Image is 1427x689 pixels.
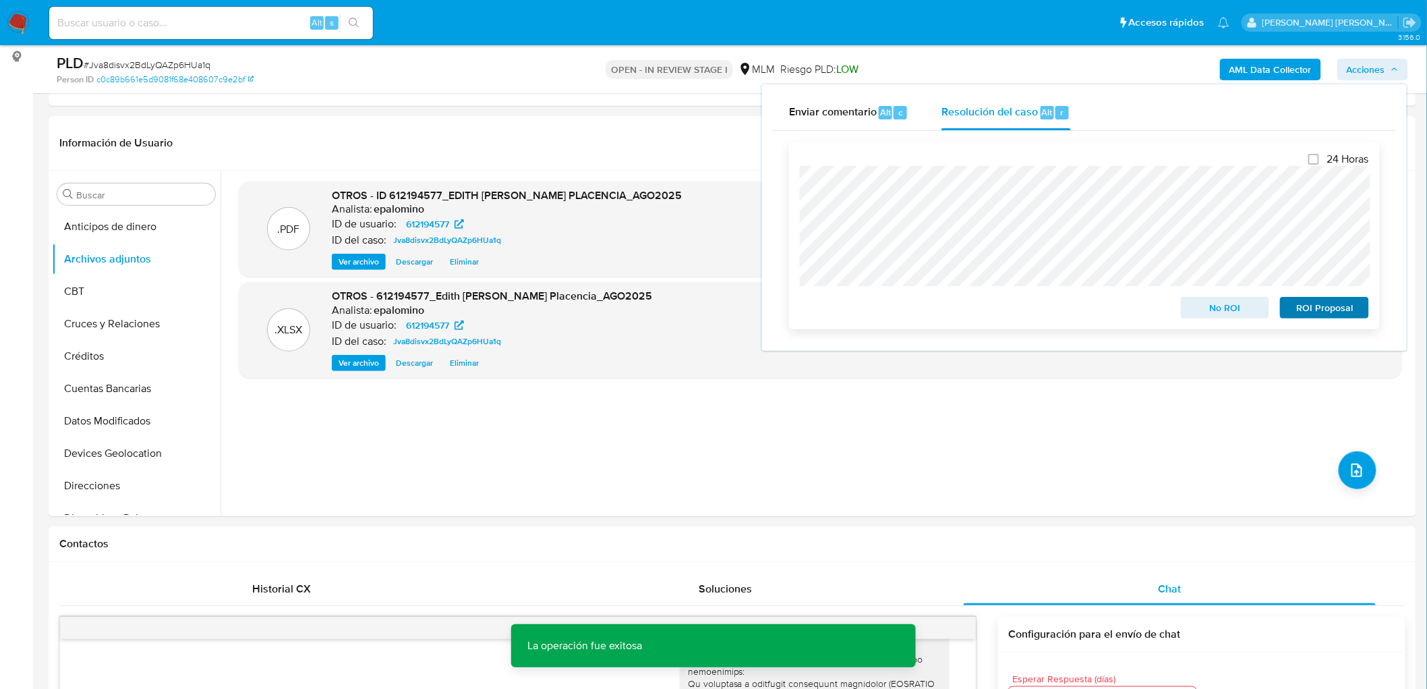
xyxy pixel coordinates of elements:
p: ID del caso: [332,335,386,348]
span: Alt [880,106,891,119]
span: Acciones [1347,59,1385,80]
button: ROI Proposal [1280,297,1369,319]
button: Eliminar [443,254,486,270]
input: Buscar [76,189,210,201]
button: Cruces y Relaciones [52,308,221,340]
span: Enviar comentario [789,104,877,119]
span: Jva8disvx2BdLyQAZp6HUa1q [393,232,501,248]
a: c0c89b661e5d9081f68e408607c9e2bf [96,74,254,86]
span: Resolución del caso [941,104,1038,119]
h6: epalomino [374,202,424,216]
b: PLD [57,52,84,74]
span: 612194577 [406,216,449,232]
span: Esperar Respuesta (días) [1013,674,1200,684]
h1: Contactos [59,537,1405,551]
a: Salir [1403,16,1417,30]
b: AML Data Collector [1229,59,1312,80]
span: Jva8disvx2BdLyQAZp6HUa1q [393,333,501,350]
span: Soluciones [699,581,753,597]
a: Jva8disvx2BdLyQAZp6HUa1q [388,333,506,350]
button: Archivos adjuntos [52,243,221,275]
span: OTROS - 612194577_Edith [PERSON_NAME] Placencia_AGO2025 [332,288,652,304]
button: search-icon [340,13,368,32]
span: ROI Proposal [1289,298,1360,317]
p: ID del caso: [332,233,386,247]
span: Alt [312,16,322,29]
p: Analista: [332,304,372,317]
button: Direcciones [52,470,221,502]
button: Eliminar [443,355,486,371]
button: Datos Modificados [52,405,221,437]
button: Ver archivo [332,254,386,270]
span: Chat [1159,581,1182,597]
h1: Información de Usuario [59,136,173,150]
a: Notificaciones [1218,17,1229,28]
input: 24 Horas [1308,154,1319,165]
input: Buscar usuario o caso... [49,14,373,32]
span: 3.156.0 [1398,32,1420,43]
p: Analista: [332,202,372,216]
button: No ROI [1181,297,1270,319]
button: Descargar [389,254,440,270]
button: Descargar [389,355,440,371]
p: .XLSX [275,323,303,337]
span: LOW [836,61,858,77]
button: Dispositivos Point [52,502,221,534]
span: Riesgo PLD: [780,62,858,77]
span: Historial CX [252,581,311,597]
span: Alt [1042,106,1053,119]
p: ID de usuario: [332,319,397,332]
span: 612194577 [406,317,449,333]
button: Créditos [52,340,221,373]
a: 612194577 [398,317,472,333]
span: c [898,106,902,119]
p: La operación fue exitosa [511,624,658,667]
h6: epalomino [374,304,424,317]
p: ID de usuario: [332,217,397,231]
span: # Jva8disvx2BdLyQAZp6HUa1q [84,58,210,72]
span: OTROS - ID 612194577_EDITH [PERSON_NAME] PLACENCIA_AGO2025 [332,188,682,203]
span: Accesos rápidos [1129,16,1204,30]
span: No ROI [1190,298,1260,317]
span: r [1060,106,1064,119]
button: Buscar [63,189,74,200]
a: 612194577 [398,216,472,232]
button: Acciones [1337,59,1408,80]
button: upload-file [1339,451,1376,489]
span: Descargar [396,255,433,269]
button: AML Data Collector [1220,59,1321,80]
p: OPEN - IN REVIEW STAGE I [606,60,733,79]
button: Ver archivo [332,355,386,371]
span: Ver archivo [339,255,379,269]
span: 24 Horas [1327,153,1369,166]
button: Devices Geolocation [52,437,221,470]
button: CBT [52,275,221,308]
span: Eliminar [450,255,479,269]
span: Descargar [396,356,433,370]
div: MLM [738,62,775,77]
span: Ver archivo [339,356,379,370]
span: Eliminar [450,356,479,370]
button: Cuentas Bancarias [52,373,221,405]
h3: Configuración para el envío de chat [1009,628,1395,641]
span: s [330,16,334,29]
button: Anticipos de dinero [52,211,221,243]
b: Person ID [57,74,94,86]
p: elena.palomino@mercadolibre.com.mx [1262,16,1399,29]
a: Jva8disvx2BdLyQAZp6HUa1q [388,232,506,248]
p: .PDF [278,222,300,237]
